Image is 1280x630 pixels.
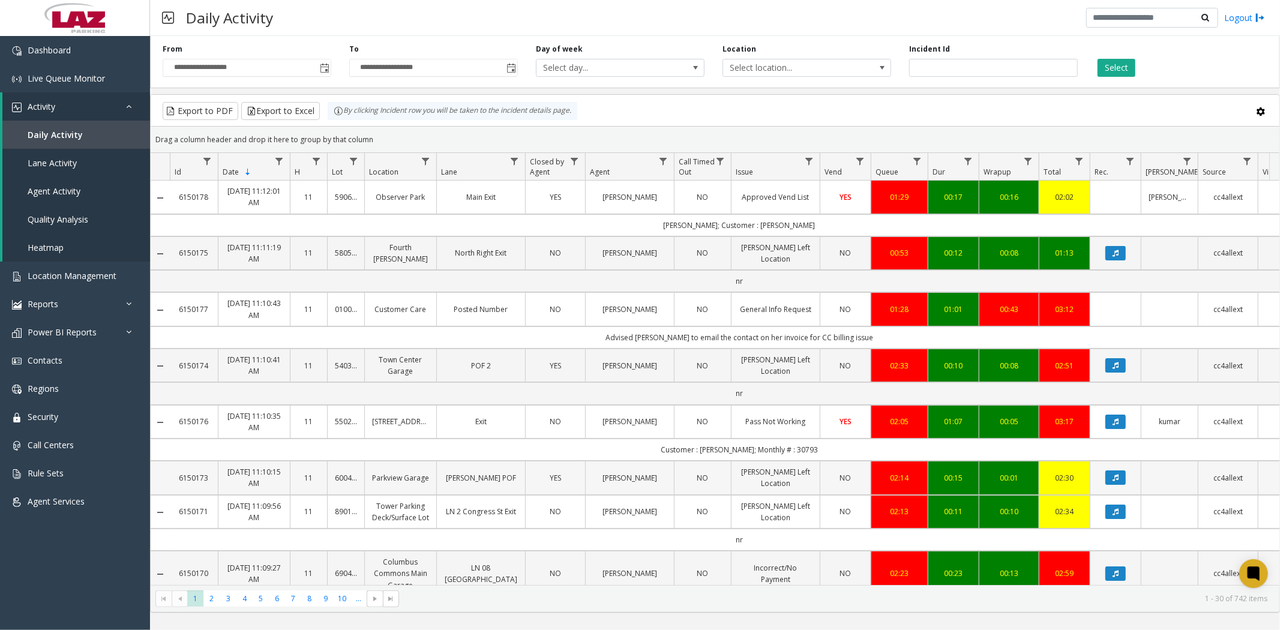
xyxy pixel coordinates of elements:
[335,568,357,579] a: 690412
[936,360,972,371] a: 00:10
[739,466,813,489] a: [PERSON_NAME] Left Location
[987,247,1032,259] a: 00:08
[739,191,813,203] a: Approved Vend List
[151,129,1279,150] div: Drag a column header and drop it here to group by that column
[177,472,211,484] a: 6150173
[28,298,58,310] span: Reports
[151,249,170,259] a: Collapse Details
[739,416,813,427] a: Pass Not Working
[987,506,1032,517] div: 00:10
[840,506,852,517] span: NO
[533,416,578,427] a: NO
[550,473,561,483] span: YES
[1203,167,1226,177] span: Source
[2,121,150,149] a: Daily Activity
[987,472,1032,484] a: 00:01
[879,568,921,579] div: 02:23
[825,167,842,177] span: Vend
[550,248,561,258] span: NO
[1149,191,1191,203] a: [PERSON_NAME]
[828,304,864,315] a: NO
[12,300,22,310] img: 'icon'
[987,360,1032,371] a: 00:08
[12,328,22,338] img: 'icon'
[334,106,343,116] img: infoIcon.svg
[444,416,518,427] a: Exit
[593,247,667,259] a: [PERSON_NAME]
[226,298,283,320] a: [DATE] 11:10:43 AM
[840,568,852,578] span: NO
[236,590,253,607] span: Page 4
[828,472,864,484] a: NO
[840,192,852,202] span: YES
[739,304,813,315] a: General Info Request
[335,304,357,315] a: 010016
[936,191,972,203] a: 00:17
[177,506,211,517] a: 6150171
[151,418,170,427] a: Collapse Details
[840,473,852,483] span: NO
[682,506,724,517] a: NO
[550,416,561,427] span: NO
[298,568,320,579] a: 11
[879,506,921,517] div: 02:13
[536,59,670,76] span: Select day...
[226,185,283,208] a: [DATE] 11:12:01 AM
[298,506,320,517] a: 11
[298,472,320,484] a: 11
[682,247,724,259] a: NO
[682,416,724,427] a: NO
[298,247,320,259] a: 11
[187,590,203,607] span: Page 1
[372,354,429,377] a: Town Center Garage
[12,74,22,84] img: 'icon'
[2,233,150,262] a: Heatmap
[590,167,610,177] span: Agent
[12,103,22,112] img: 'icon'
[226,562,283,585] a: [DATE] 11:09:27 AM
[1047,191,1083,203] div: 02:02
[12,46,22,56] img: 'icon'
[936,568,972,579] div: 00:23
[441,167,457,177] span: Lane
[243,167,253,177] span: Sortable
[682,472,724,484] a: NO
[682,360,724,371] a: NO
[1047,360,1083,371] div: 02:51
[1047,472,1083,484] div: 02:30
[879,472,921,484] a: 02:14
[444,191,518,203] a: Main Exit
[328,102,577,120] div: By clicking Incident row you will be taken to the incident details page.
[28,214,88,225] span: Quality Analysis
[936,416,972,427] a: 01:07
[372,500,429,523] a: Tower Parking Deck/Surface Lot
[12,469,22,479] img: 'icon'
[533,360,578,371] a: YES
[28,185,80,197] span: Agent Activity
[739,562,813,585] a: Incorrect/No Payment
[1047,304,1083,315] div: 03:12
[350,590,367,607] span: Page 11
[879,304,921,315] a: 01:28
[533,247,578,259] a: NO
[220,590,236,607] span: Page 3
[28,242,64,253] span: Heatmap
[936,506,972,517] a: 00:11
[12,441,22,451] img: 'icon'
[28,411,58,422] span: Security
[2,205,150,233] a: Quality Analysis
[28,101,55,112] span: Activity
[372,304,429,315] a: Customer Care
[593,568,667,579] a: [PERSON_NAME]
[226,354,283,377] a: [DATE] 11:10:41 AM
[175,167,181,177] span: Id
[533,568,578,579] a: NO
[298,304,320,315] a: 11
[1047,506,1083,517] a: 02:34
[936,472,972,484] div: 00:15
[1020,153,1036,169] a: Wrapup Filter Menu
